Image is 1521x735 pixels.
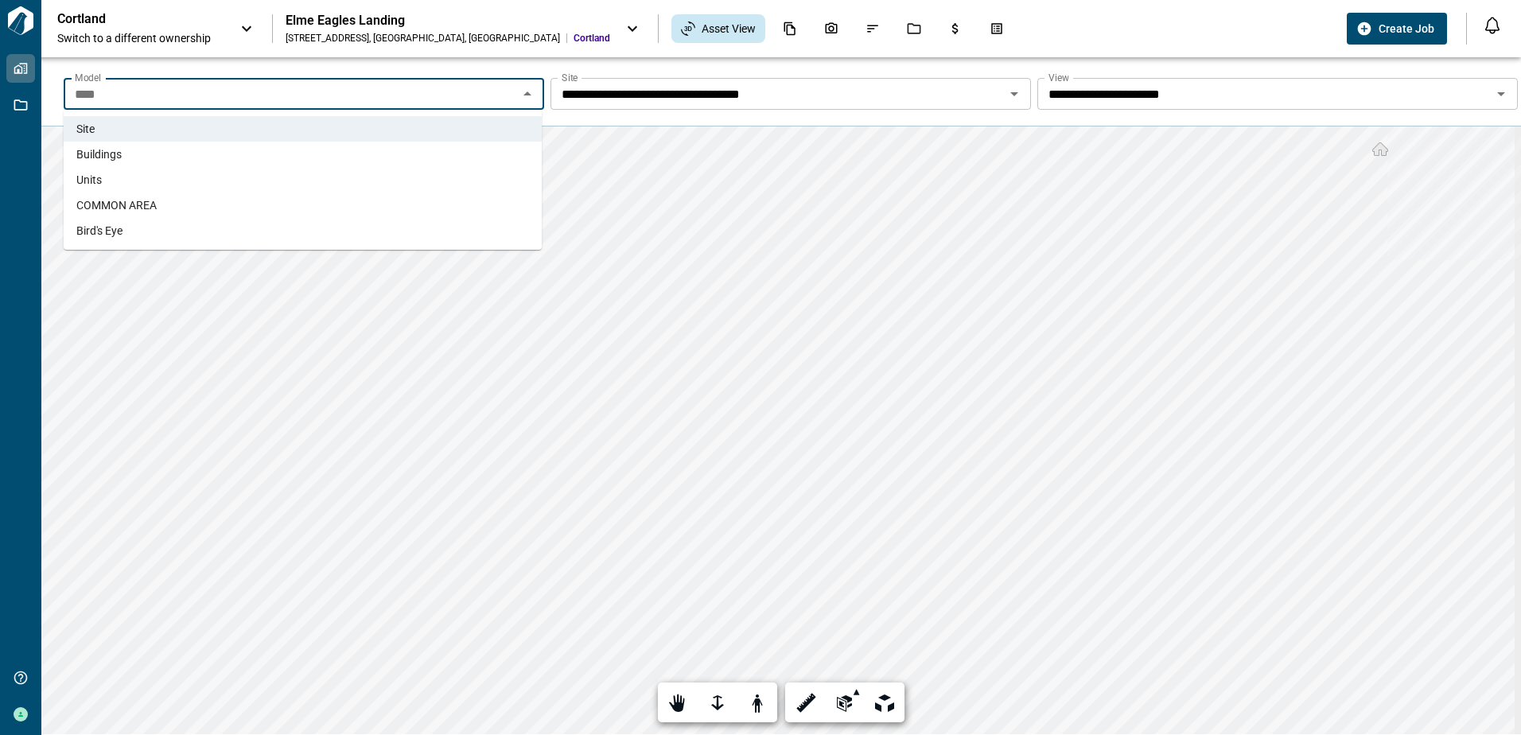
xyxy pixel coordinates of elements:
span: Bird's Eye [76,223,123,239]
div: Budgets [939,15,972,42]
div: Elme Eagles Landing [286,13,610,29]
span: Buildings [76,146,122,162]
span: Site [76,121,95,137]
button: Create Job [1347,13,1447,45]
span: Create Job [1379,21,1434,37]
button: Open [1490,83,1512,105]
span: Units [76,172,102,188]
span: Cortland [574,32,610,45]
label: Model [75,71,101,84]
div: Documents [773,15,807,42]
span: COMMON AREA [76,197,157,213]
button: Open [1003,83,1025,105]
label: Site [562,71,578,84]
label: View [1048,71,1069,84]
div: Asset View [671,14,765,43]
div: [STREET_ADDRESS] , [GEOGRAPHIC_DATA] , [GEOGRAPHIC_DATA] [286,32,560,45]
div: Jobs [897,15,931,42]
div: Photos [815,15,848,42]
button: Close [516,83,539,105]
span: Asset View [702,21,756,37]
div: Issues & Info [856,15,889,42]
div: Takeoff Center [980,15,1013,42]
button: Open notification feed [1480,13,1505,38]
span: Switch to a different ownership [57,30,224,46]
p: Cortland [57,11,200,27]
